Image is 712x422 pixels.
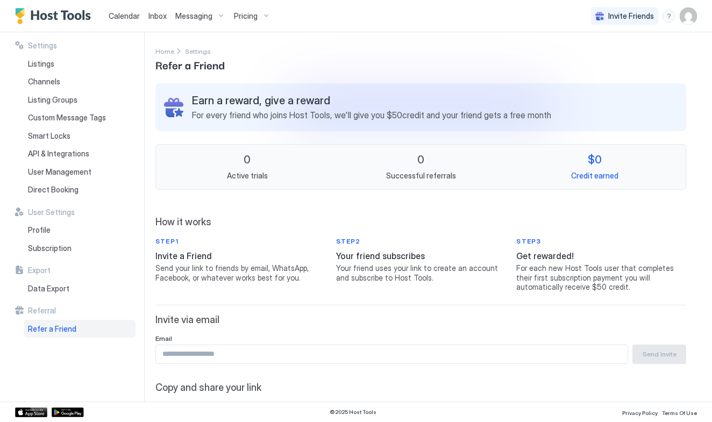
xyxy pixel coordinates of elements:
[185,47,211,55] span: Settings
[622,410,658,416] span: Privacy Policy
[24,320,136,338] a: Refer a Friend
[28,225,51,235] span: Profile
[28,59,54,69] span: Listings
[28,149,89,159] span: API & Integrations
[227,171,268,181] span: Active trials
[155,314,686,326] span: Invite via email
[15,8,96,24] a: Host Tools Logo
[336,237,506,246] span: STEP 2
[28,324,76,334] span: Refer a Friend
[148,10,167,22] a: Inbox
[155,334,172,342] span: Email
[386,171,456,181] span: Successful referrals
[52,407,84,417] a: Google Play Store
[516,263,686,292] span: For each new Host Tools user that completes their first subscription payment you will automatical...
[24,221,136,239] a: Profile
[28,95,77,105] span: Listing Groups
[662,410,697,416] span: Terms Of Use
[155,56,225,73] span: Refer a Friend
[516,251,686,261] span: Get rewarded!
[24,163,136,181] a: User Management
[244,153,251,167] span: 0
[155,45,174,56] div: Breadcrumb
[148,11,167,20] span: Inbox
[28,244,72,253] span: Subscription
[24,280,136,298] a: Data Export
[336,263,506,282] span: Your friend uses your link to create an account and subscribe to Host Tools.
[192,94,551,108] span: Earn a reward, give a reward
[24,55,136,73] a: Listings
[175,11,212,21] span: Messaging
[680,8,697,25] div: User profile
[336,251,506,261] span: Your friend subscribes
[622,406,658,418] a: Privacy Policy
[28,77,60,87] span: Channels
[28,167,91,177] span: User Management
[24,109,136,127] a: Custom Message Tags
[192,110,551,120] span: For every friend who joins Host Tools, we'll give you $ 50 credit and your friend gets a free month
[155,382,686,394] span: Copy and share your link
[109,10,140,22] a: Calendar
[28,185,79,195] span: Direct Booking
[28,306,56,316] span: Referral
[28,208,75,217] span: User Settings
[24,181,136,199] a: Direct Booking
[28,266,51,275] span: Export
[155,216,686,228] span: How it works
[155,45,174,56] a: Home
[28,131,70,141] span: Smart Locks
[663,10,675,23] div: menu
[24,145,136,163] a: API & Integrations
[632,345,686,364] button: Send Invite
[330,409,376,416] span: © 2025 Host Tools
[28,284,69,294] span: Data Export
[662,406,697,418] a: Terms Of Use
[24,73,136,91] a: Channels
[588,153,602,167] span: $0
[28,41,57,51] span: Settings
[155,237,325,246] span: STEP 1
[11,385,37,411] iframe: Intercom live chat
[234,11,258,21] span: Pricing
[185,45,211,56] a: Settings
[185,45,211,56] div: Breadcrumb
[516,237,686,246] span: STEP 3
[155,47,174,55] span: Home
[417,153,424,167] span: 0
[608,11,654,21] span: Invite Friends
[155,251,325,261] span: Invite a Friend
[571,171,618,181] span: Credit earned
[109,11,140,20] span: Calendar
[24,127,136,145] a: Smart Locks
[643,349,677,359] div: Send Invite
[28,113,106,123] span: Custom Message Tags
[155,263,325,282] span: Send your link to friends by email, WhatsApp, Facebook, or whatever works best for you.
[24,239,136,258] a: Subscription
[15,407,47,417] a: App Store
[24,91,136,109] a: Listing Groups
[156,345,628,363] input: Input Field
